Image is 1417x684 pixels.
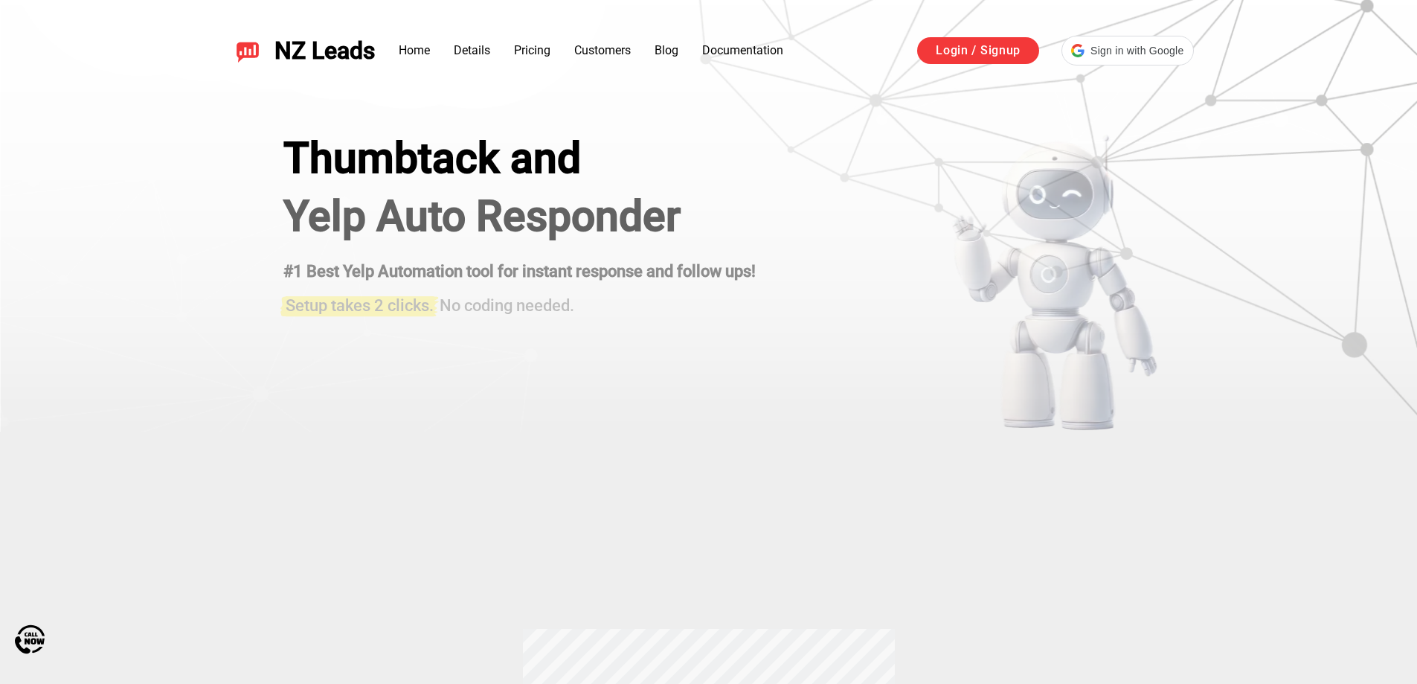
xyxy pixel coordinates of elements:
h1: Yelp Auto Responder [283,191,756,240]
span: Setup takes 2 clicks. [286,296,434,315]
span: NZ Leads [274,37,375,65]
img: NZ Leads logo [236,39,260,63]
a: Blog [655,43,678,57]
div: Sign in with Google [1061,36,1193,65]
strong: #1 Best Yelp Automation tool for instant response and follow ups! [283,262,756,281]
span: Sign in with Google [1090,43,1183,59]
div: Thumbtack and [283,134,756,183]
img: Call Now [15,624,45,654]
a: Home [399,43,430,57]
a: Documentation [702,43,783,57]
a: Login / Signup [917,37,1039,64]
a: Customers [574,43,631,57]
a: Pricing [514,43,550,57]
h3: No coding needed. [283,287,756,317]
img: yelp bot [951,134,1159,432]
a: Details [454,43,490,57]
